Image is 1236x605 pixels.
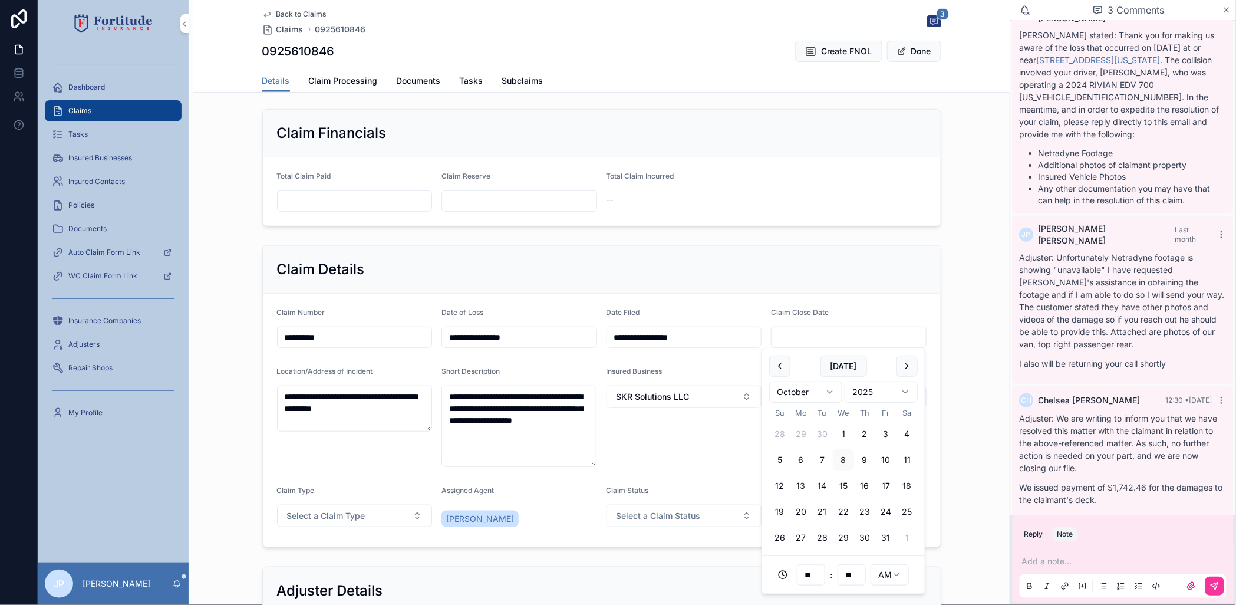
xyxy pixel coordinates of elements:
[854,407,875,419] th: Thursday
[441,511,519,527] a: [PERSON_NAME]
[607,194,614,206] span: --
[1020,251,1227,350] p: Adjuster: Unfortunately Netradyne footage is showing "unavailable" I have requested [PERSON_NAME]...
[617,510,701,522] span: Select a Claim Status
[812,527,833,548] button: Tuesday, October 28th, 2025
[45,265,182,287] a: WC Claim Form Link
[277,308,325,317] span: Claim Number
[45,195,182,216] a: Policies
[277,505,433,527] button: Select Button
[45,147,182,169] a: Insured Businesses
[812,449,833,471] button: Tuesday, October 7th, 2025
[1020,357,1227,370] p: I also will be returning your call shortly
[262,9,327,19] a: Back to Claims
[854,501,875,522] button: Thursday, October 23rd, 2025
[812,407,833,419] th: Tuesday
[1020,29,1227,140] p: [PERSON_NAME] stated: Thank you for making us aware of the loss that occurred on [DATE] at or nea...
[262,24,304,35] a: Claims
[277,581,383,600] h2: Adjuster Details
[790,449,812,471] button: Monday, October 6th, 2025
[68,200,94,210] span: Policies
[1166,396,1212,405] span: 12:30 • [DATE]
[45,171,182,192] a: Insured Contacts
[833,475,854,497] button: Wednesday, October 15th, 2025
[820,356,867,377] button: [DATE]
[262,70,290,93] a: Details
[875,501,896,522] button: Friday, October 24th, 2025
[45,77,182,98] a: Dashboard
[769,407,790,419] th: Sunday
[1039,183,1227,206] li: Any other documentation you may have that can help in the resolution of this claim.
[896,423,918,445] button: Saturday, October 4th, 2025
[790,527,812,548] button: Monday, October 27th, 2025
[441,367,500,376] span: Short Description
[45,242,182,263] a: Auto Claim Form Link
[887,41,941,62] button: Done
[875,475,896,497] button: Friday, October 17th, 2025
[1039,394,1141,406] span: Chelsea [PERSON_NAME]
[45,310,182,331] a: Insurance Companies
[769,527,790,548] button: Sunday, October 26th, 2025
[896,407,918,419] th: Saturday
[1108,3,1165,17] span: 3 Comments
[896,527,918,548] button: Saturday, November 1st, 2025
[854,527,875,548] button: Thursday, October 30th, 2025
[875,423,896,445] button: Friday, October 3rd, 2025
[1039,171,1227,183] li: Insured Vehicle Photos
[54,577,65,591] span: JP
[607,308,640,317] span: Date Filed
[309,70,378,94] a: Claim Processing
[277,486,315,495] span: Claim Type
[812,475,833,497] button: Tuesday, October 14th, 2025
[309,75,378,87] span: Claim Processing
[617,391,690,403] span: SKR Solutions LLC
[74,14,153,33] img: App logo
[262,43,335,60] h1: 0925610846
[45,124,182,145] a: Tasks
[1020,481,1227,506] p: We issued payment of $1,742.46 for the damages to the claimant's deck.
[771,308,829,317] span: Claim Close Date
[502,70,543,94] a: Subclaims
[769,501,790,522] button: Sunday, October 19th, 2025
[812,501,833,522] button: Tuesday, October 21st, 2025
[833,449,854,471] button: Today, Wednesday, October 8th, 2025
[790,501,812,522] button: Monday, October 20th, 2025
[1039,147,1227,159] li: Netradyne Footage
[896,475,918,497] button: Saturday, October 18th, 2025
[875,407,896,419] th: Friday
[68,153,132,163] span: Insured Businesses
[276,9,327,19] span: Back to Claims
[262,75,290,87] span: Details
[833,407,854,419] th: Wednesday
[833,501,854,522] button: Wednesday, October 22nd, 2025
[896,449,918,471] button: Saturday, October 11th, 2025
[68,83,105,92] span: Dashboard
[769,423,790,445] button: Sunday, September 28th, 2025
[896,501,918,522] button: Saturday, October 25th, 2025
[1039,223,1175,246] span: [PERSON_NAME] [PERSON_NAME]
[460,75,483,87] span: Tasks
[1053,527,1078,541] button: Note
[45,402,182,423] a: My Profile
[854,475,875,497] button: Thursday, October 16th, 2025
[854,423,875,445] button: Thursday, October 2nd, 2025
[68,316,141,325] span: Insurance Companies
[790,407,812,419] th: Monday
[277,367,373,376] span: Location/Address of Incident
[1023,230,1031,239] span: JP
[769,475,790,497] button: Sunday, October 12th, 2025
[68,271,137,281] span: WC Claim Form Link
[315,24,366,35] span: 0925610846
[45,100,182,121] a: Claims
[822,45,872,57] span: Create FNOL
[287,510,365,522] span: Select a Claim Type
[790,423,812,445] button: Monday, September 29th, 2025
[1020,412,1227,474] p: Adjuster: We are writing to inform you that we have resolved this matter with the claimant in rel...
[277,172,331,180] span: Total Claim Paid
[276,24,304,35] span: Claims
[441,172,490,180] span: Claim Reserve
[937,8,949,20] span: 3
[83,578,150,590] p: [PERSON_NAME]
[1020,527,1048,541] button: Reply
[441,486,494,495] span: Assigned Agent
[769,407,918,548] table: October 2025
